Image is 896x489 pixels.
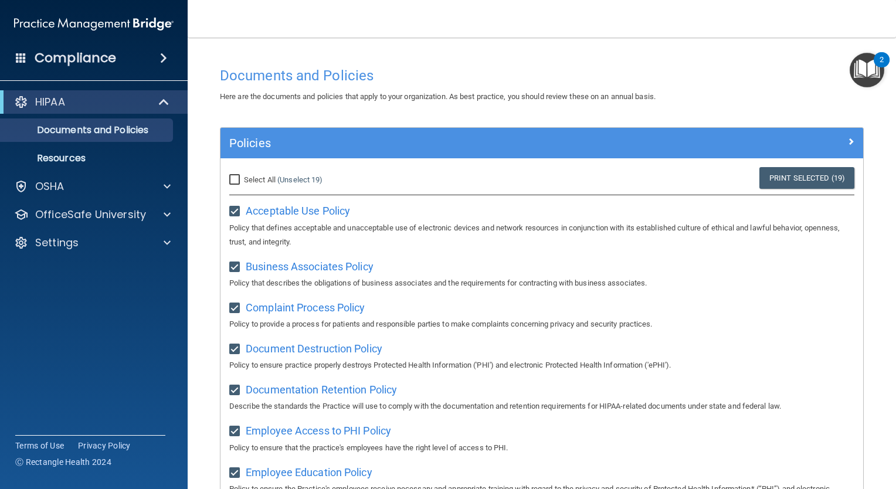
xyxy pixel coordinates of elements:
[14,208,171,222] a: OfficeSafe University
[229,276,854,290] p: Policy that describes the obligations of business associates and the requirements for contracting...
[8,152,168,164] p: Resources
[246,425,391,437] span: Employee Access to PHI Policy
[78,440,131,451] a: Privacy Policy
[220,68,864,83] h4: Documents and Policies
[246,301,365,314] span: Complaint Process Policy
[15,440,64,451] a: Terms of Use
[229,358,854,372] p: Policy to ensure practice properly destroys Protected Health Information ('PHI') and electronic P...
[229,441,854,455] p: Policy to ensure that the practice's employees have the right level of access to PHI.
[880,60,884,75] div: 2
[246,383,397,396] span: Documentation Retention Policy
[15,456,111,468] span: Ⓒ Rectangle Health 2024
[229,134,854,152] a: Policies
[246,260,374,273] span: Business Associates Policy
[246,205,350,217] span: Acceptable Use Policy
[246,466,372,478] span: Employee Education Policy
[14,12,174,36] img: PMB logo
[229,399,854,413] p: Describe the standards the Practice will use to comply with the documentation and retention requi...
[14,236,171,250] a: Settings
[35,179,65,193] p: OSHA
[35,236,79,250] p: Settings
[229,137,694,150] h5: Policies
[246,342,382,355] span: Document Destruction Policy
[220,92,656,101] span: Here are the documents and policies that apply to your organization. As best practice, you should...
[244,175,276,184] span: Select All
[14,179,171,193] a: OSHA
[229,221,854,249] p: Policy that defines acceptable and unacceptable use of electronic devices and network resources i...
[8,124,168,136] p: Documents and Policies
[229,317,854,331] p: Policy to provide a process for patients and responsible parties to make complaints concerning pr...
[759,167,854,189] a: Print Selected (19)
[35,95,65,109] p: HIPAA
[35,208,146,222] p: OfficeSafe University
[277,175,323,184] a: (Unselect 19)
[850,53,884,87] button: Open Resource Center, 2 new notifications
[229,175,243,185] input: Select All (Unselect 19)
[35,50,116,66] h4: Compliance
[14,95,170,109] a: HIPAA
